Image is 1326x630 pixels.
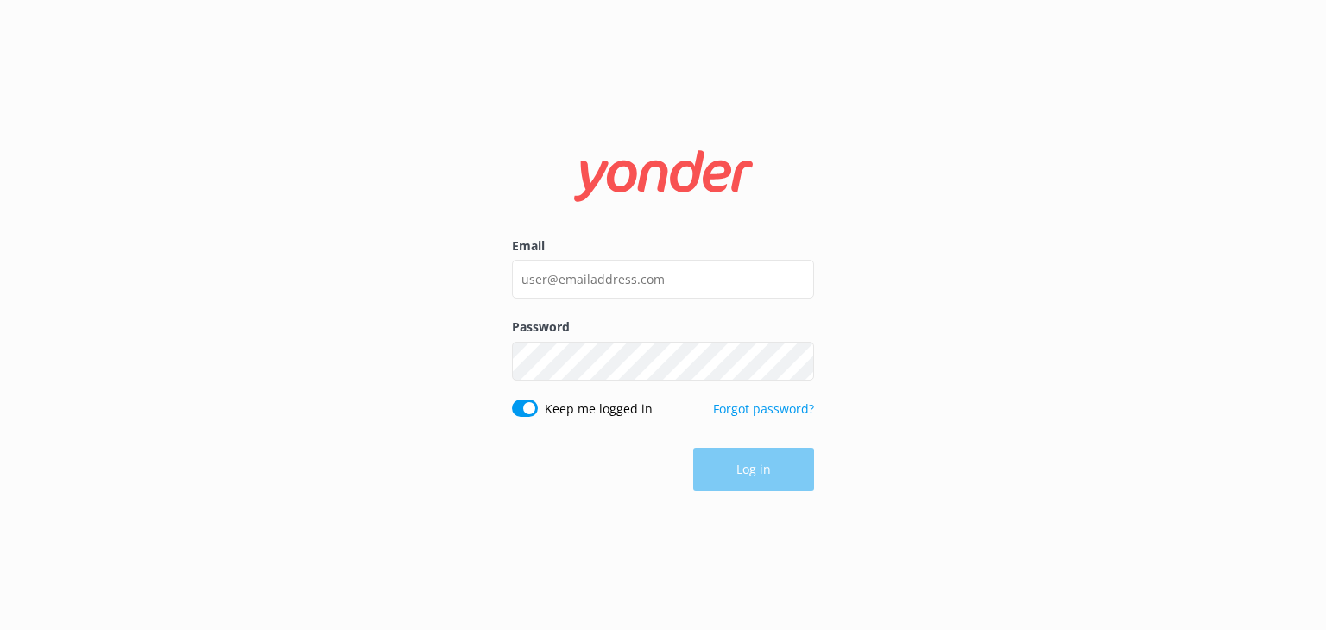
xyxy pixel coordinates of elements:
label: Keep me logged in [545,400,653,419]
a: Forgot password? [713,400,814,417]
label: Password [512,318,814,337]
label: Email [512,236,814,255]
input: user@emailaddress.com [512,260,814,299]
button: Show password [780,343,814,378]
